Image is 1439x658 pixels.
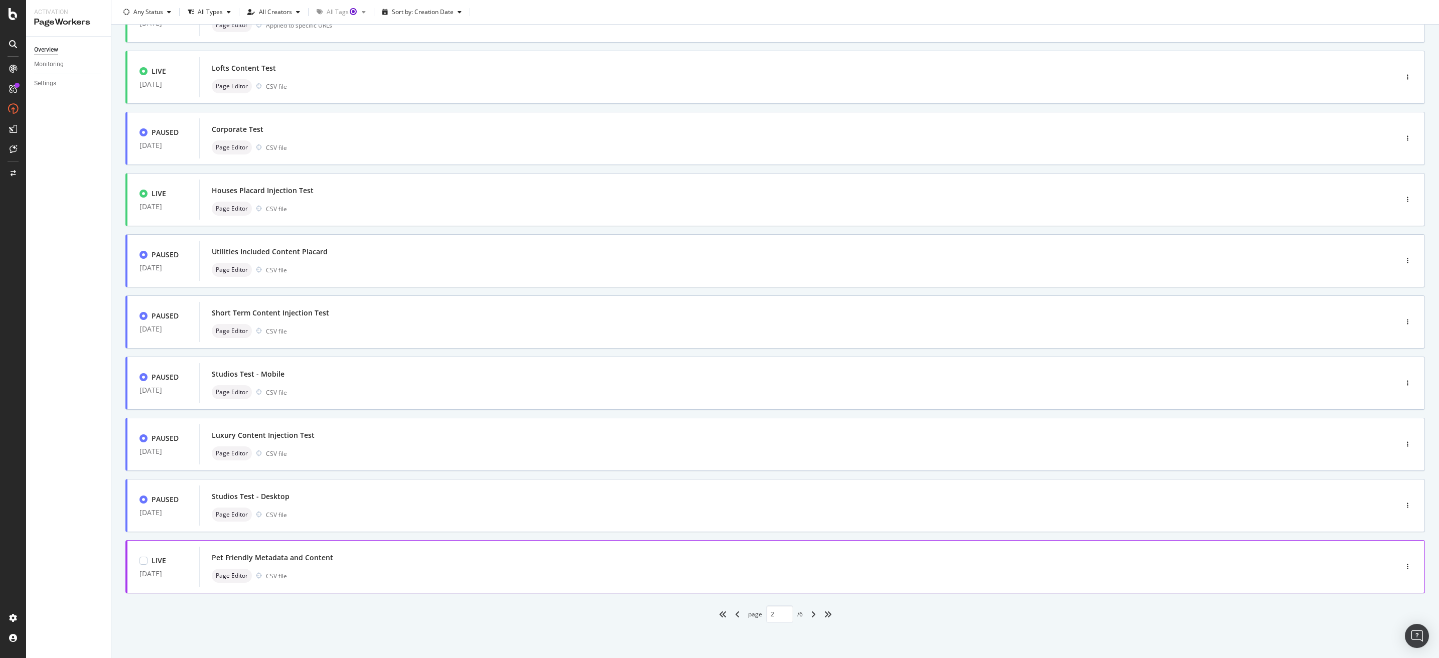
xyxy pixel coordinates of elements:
[216,83,248,89] span: Page Editor
[266,205,287,213] div: CSV file
[212,446,252,460] div: neutral label
[212,124,263,134] div: Corporate Test
[152,127,179,137] div: PAUSED
[212,18,252,32] div: neutral label
[807,606,820,622] div: angle-right
[216,389,248,395] span: Page Editor
[34,45,104,55] a: Overview
[139,264,187,272] div: [DATE]
[152,433,179,443] div: PAUSED
[139,141,187,149] div: [DATE]
[266,266,287,274] div: CSV file
[216,328,248,334] span: Page Editor
[327,9,358,15] div: All Tags
[266,511,287,519] div: CSV file
[184,4,235,20] button: All Types
[266,143,287,152] div: CSV file
[313,4,370,20] button: All TagsTooltip anchor
[34,8,103,17] div: Activation
[152,311,179,321] div: PAUSED
[139,447,187,455] div: [DATE]
[378,4,466,20] button: Sort by: Creation Date
[212,79,252,93] div: neutral label
[212,369,284,379] div: Studios Test - Mobile
[152,250,179,260] div: PAUSED
[266,327,287,336] div: CSV file
[748,605,803,623] div: page / 6
[212,247,328,257] div: Utilities Included Content Placard
[139,19,187,27] div: [DATE]
[216,512,248,518] span: Page Editor
[212,140,252,154] div: neutral label
[139,80,187,88] div: [DATE]
[198,9,223,15] div: All Types
[34,45,58,55] div: Overview
[266,449,287,458] div: CSV file
[212,508,252,522] div: neutral label
[266,21,332,30] div: Applied to specific URLs
[212,553,333,563] div: Pet Friendly Metadata and Content
[259,9,292,15] div: All Creators
[820,606,836,622] div: angles-right
[1405,624,1429,648] div: Open Intercom Messenger
[152,66,166,76] div: LIVE
[212,385,252,399] div: neutral label
[133,9,163,15] div: Any Status
[266,572,287,580] div: CSV file
[34,78,56,89] div: Settings
[139,386,187,394] div: [DATE]
[212,569,252,583] div: neutral label
[212,186,314,196] div: Houses Placard Injection Test
[212,430,315,440] div: Luxury Content Injection Test
[152,556,166,566] div: LIVE
[216,22,248,28] span: Page Editor
[731,606,744,622] div: angle-left
[212,491,290,502] div: Studios Test - Desktop
[212,308,329,318] div: Short Term Content Injection Test
[349,7,358,16] div: Tooltip anchor
[152,372,179,382] div: PAUSED
[216,206,248,212] span: Page Editor
[34,78,104,89] a: Settings
[266,388,287,397] div: CSV file
[216,267,248,273] span: Page Editor
[139,325,187,333] div: [DATE]
[212,263,252,277] div: neutral label
[212,324,252,338] div: neutral label
[216,450,248,456] span: Page Editor
[212,202,252,216] div: neutral label
[34,59,64,70] div: Monitoring
[34,17,103,28] div: PageWorkers
[34,59,104,70] a: Monitoring
[152,495,179,505] div: PAUSED
[216,144,248,150] span: Page Editor
[152,189,166,199] div: LIVE
[392,9,454,15] div: Sort by: Creation Date
[212,63,276,73] div: Lofts Content Test
[139,203,187,211] div: [DATE]
[216,573,248,579] span: Page Editor
[119,4,175,20] button: Any Status
[243,4,304,20] button: All Creators
[715,606,731,622] div: angles-left
[139,509,187,517] div: [DATE]
[139,570,187,578] div: [DATE]
[266,82,287,91] div: CSV file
